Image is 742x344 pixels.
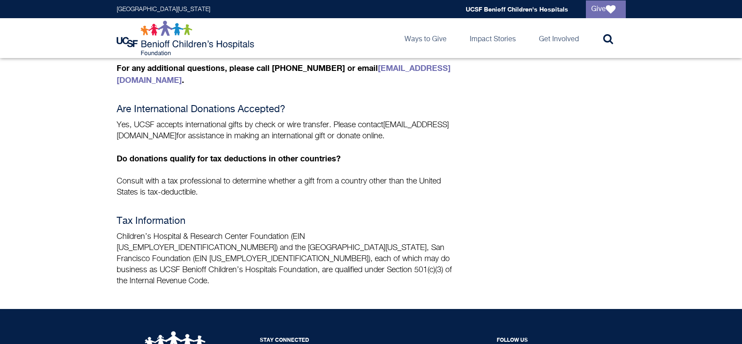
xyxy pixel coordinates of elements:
a: UCSF Benioff Children's Hospitals [466,5,568,13]
a: [GEOGRAPHIC_DATA][US_STATE] [117,6,210,12]
h4: Tax Information [117,216,458,227]
img: Logo for UCSF Benioff Children's Hospitals Foundation [117,20,256,56]
a: Give [586,0,626,18]
p: Yes, UCSF accepts international gifts by check or wire transfer. Please contact [EMAIL_ADDRESS][D... [117,120,458,142]
p: Consult with a tax professional to determine whether a gift from a country other than the United ... [117,176,458,198]
a: Ways to Give [397,18,454,58]
h4: Are International Donations Accepted? [117,104,458,115]
p: Children’s Hospital & Research Center Foundation (EIN [US_EMPLOYER_IDENTIFICATION_NUMBER]) and th... [117,231,458,287]
strong: Do donations qualify for tax deductions in other countries? [117,153,341,163]
strong: For any additional questions, please call [PHONE_NUMBER] or email . [117,63,451,85]
a: Get Involved [532,18,586,58]
a: Impact Stories [463,18,523,58]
